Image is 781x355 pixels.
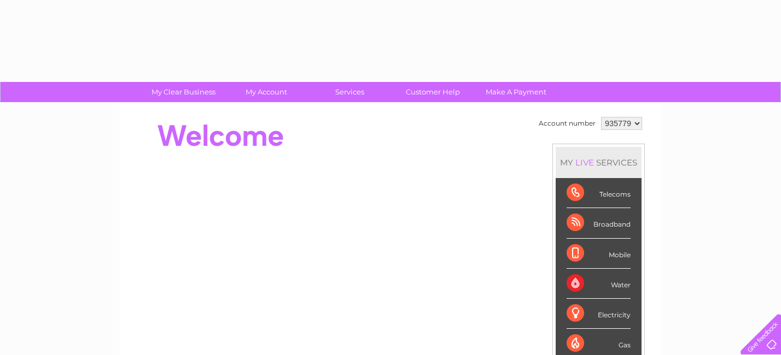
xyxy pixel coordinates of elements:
div: Mobile [567,239,631,269]
a: Customer Help [388,82,478,102]
div: Electricity [567,299,631,329]
div: LIVE [573,157,596,168]
a: My Clear Business [138,82,229,102]
div: Telecoms [567,178,631,208]
div: Broadband [567,208,631,238]
td: Account number [536,114,598,133]
div: Water [567,269,631,299]
a: Make A Payment [471,82,561,102]
a: My Account [222,82,312,102]
a: Services [305,82,395,102]
div: MY SERVICES [556,147,642,178]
